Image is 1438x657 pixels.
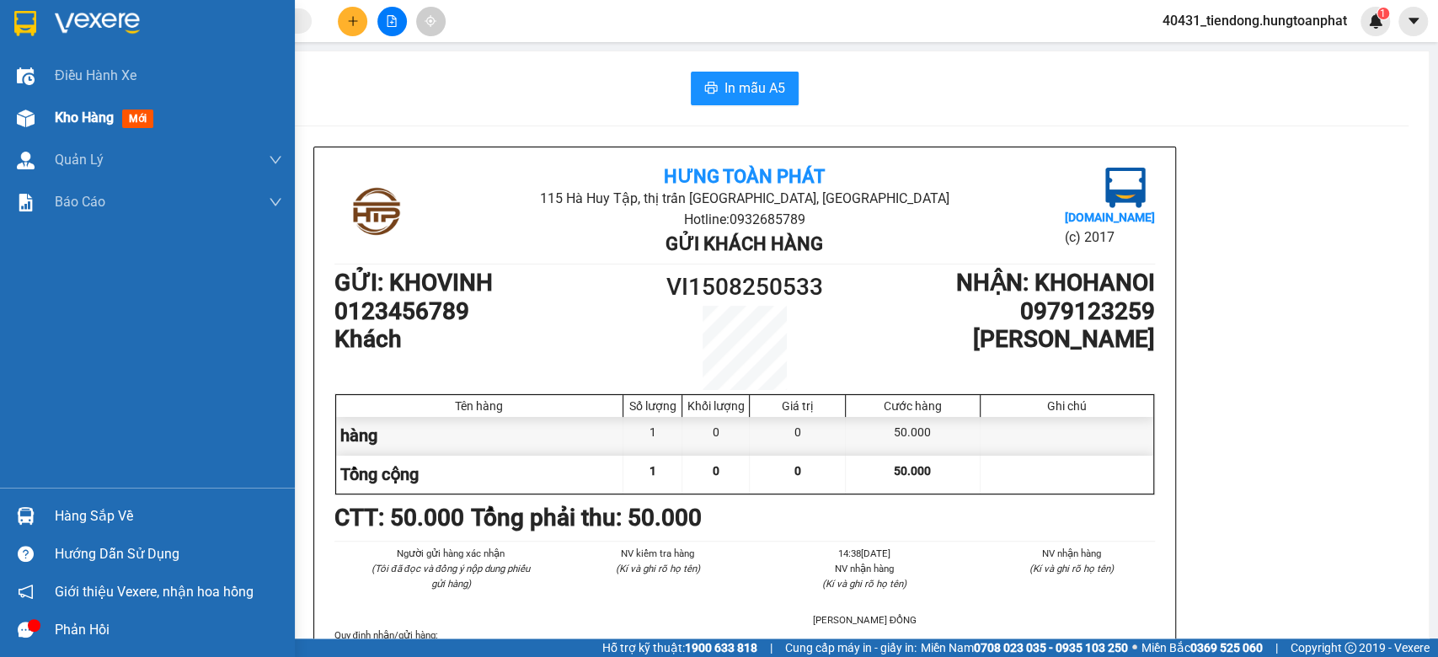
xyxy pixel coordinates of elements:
[14,11,36,36] img: logo-vxr
[782,612,949,628] li: [PERSON_NAME] ĐỒNG
[471,209,1018,230] li: Hotline: 0932685789
[17,152,35,169] img: warehouse-icon
[628,399,677,413] div: Số lượng
[55,542,282,567] div: Hướng dẫn sử dụng
[894,464,931,478] span: 50.000
[750,417,846,455] div: 0
[822,578,906,590] i: (Kí và ghi rõ họ tên)
[17,507,35,525] img: warehouse-icon
[664,166,825,187] b: Hưng Toàn Phát
[336,417,624,455] div: hàng
[338,7,367,36] button: plus
[55,191,105,212] span: Báo cáo
[770,638,772,657] span: |
[334,269,493,296] b: GỬI : KHOVINH
[974,641,1128,654] strong: 0708 023 035 - 0935 103 250
[18,546,34,562] span: question-circle
[1132,644,1137,651] span: ⚪️
[55,65,136,86] span: Điều hành xe
[386,15,398,27] span: file-add
[1190,641,1263,654] strong: 0369 525 060
[1380,8,1386,19] span: 1
[334,325,642,354] h1: Khách
[687,399,745,413] div: Khối lượng
[575,546,741,561] li: NV kiểm tra hàng
[685,641,757,654] strong: 1900 633 818
[1149,10,1360,31] span: 40431_tiendong.hungtoanphat
[17,194,35,211] img: solution-icon
[122,109,153,128] span: mới
[642,269,847,306] h1: VI1508250533
[368,546,535,561] li: Người gửi hàng xác nhận
[17,67,35,85] img: warehouse-icon
[334,168,419,252] img: logo.jpg
[1344,642,1356,654] span: copyright
[602,638,757,657] span: Hỗ trợ kỹ thuật:
[17,109,35,127] img: warehouse-icon
[754,399,841,413] div: Giá trị
[724,77,785,99] span: In mẫu A5
[1377,8,1389,19] sup: 1
[55,504,282,529] div: Hàng sắp về
[956,269,1155,296] b: NHẬN : KHOHANOI
[471,504,702,531] b: Tổng phải thu: 50.000
[1275,638,1278,657] span: |
[616,563,700,574] i: (Kí và ghi rõ họ tên)
[269,153,282,167] span: down
[704,81,718,97] span: printer
[416,7,446,36] button: aim
[18,584,34,600] span: notification
[985,399,1149,413] div: Ghi chú
[55,581,254,602] span: Giới thiệu Vexere, nhận hoa hồng
[682,417,750,455] div: 0
[334,504,464,531] b: CTT : 50.000
[846,417,980,455] div: 50.000
[1406,13,1421,29] span: caret-down
[1064,227,1154,248] li: (c) 2017
[471,188,1018,209] li: 115 Hà Huy Tập, thị trấn [GEOGRAPHIC_DATA], [GEOGRAPHIC_DATA]
[691,72,799,105] button: printerIn mẫu A5
[623,417,682,455] div: 1
[847,325,1154,354] h1: [PERSON_NAME]
[269,195,282,209] span: down
[1105,168,1146,208] img: logo.jpg
[1398,7,1428,36] button: caret-down
[334,297,642,326] h1: 0123456789
[340,464,419,484] span: Tổng cộng
[1064,211,1154,224] b: [DOMAIN_NAME]
[425,15,436,27] span: aim
[1141,638,1263,657] span: Miền Bắc
[785,638,917,657] span: Cung cấp máy in - giấy in:
[782,561,949,576] li: NV nhận hàng
[55,149,104,170] span: Quản Lý
[347,15,359,27] span: plus
[794,464,801,478] span: 0
[340,399,619,413] div: Tên hàng
[377,7,407,36] button: file-add
[850,399,975,413] div: Cước hàng
[988,546,1155,561] li: NV nhận hàng
[1368,13,1383,29] img: icon-new-feature
[18,622,34,638] span: message
[55,617,282,643] div: Phản hồi
[1029,563,1114,574] i: (Kí và ghi rõ họ tên)
[782,546,949,561] li: 14:38[DATE]
[713,464,719,478] span: 0
[847,297,1154,326] h1: 0979123259
[55,109,114,126] span: Kho hàng
[372,563,530,590] i: (Tôi đã đọc và đồng ý nộp dung phiếu gửi hàng)
[666,233,823,254] b: Gửi khách hàng
[921,638,1128,657] span: Miền Nam
[650,464,656,478] span: 1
